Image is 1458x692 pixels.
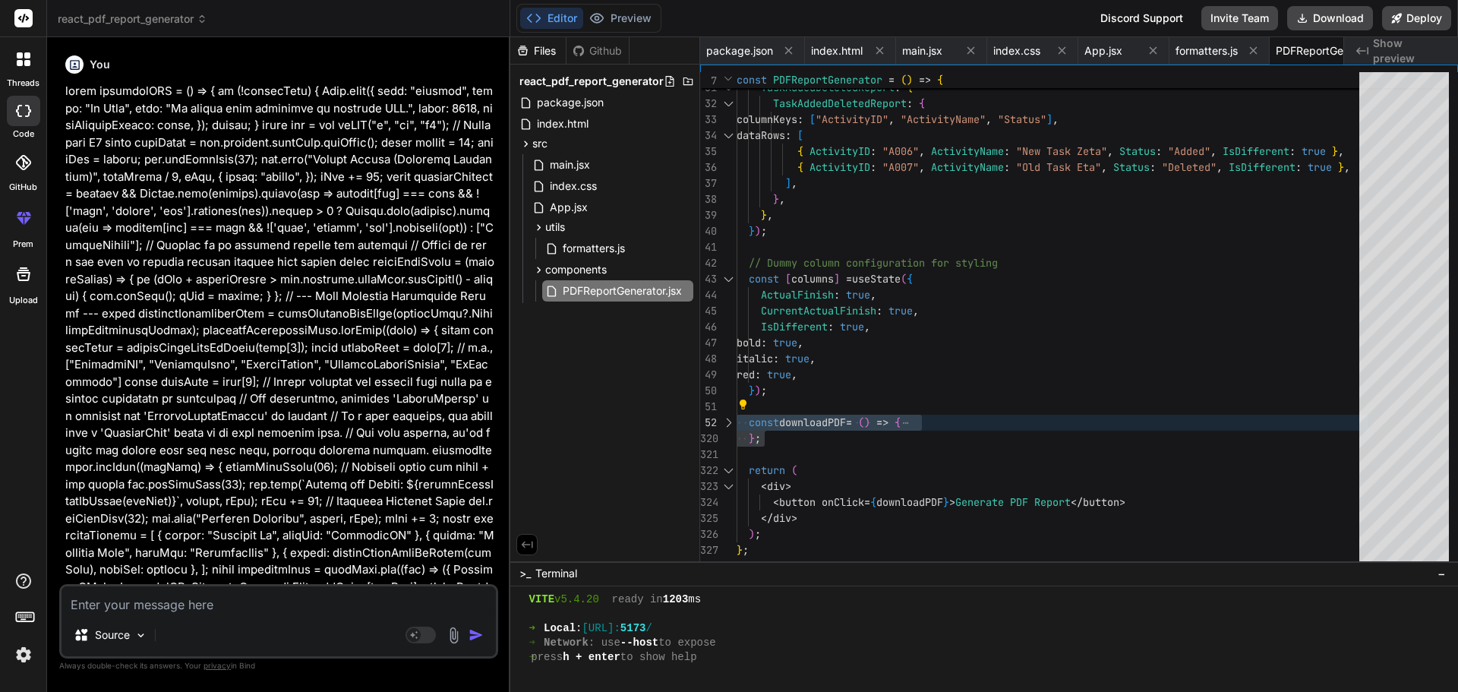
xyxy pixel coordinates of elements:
[563,650,620,665] span: h + enter
[548,156,592,174] span: main.jsx
[919,144,925,158] span: ,
[907,272,913,286] span: {
[864,416,870,429] span: )
[797,336,803,349] span: ,
[548,198,589,216] span: App.jsx
[931,144,1004,158] span: ActivityName
[13,238,33,251] label: prem
[1071,495,1083,509] span: </
[993,43,1040,58] span: index.css
[700,73,717,89] span: 7
[1223,144,1289,158] span: IsDifferent
[1004,144,1010,158] span: :
[767,368,791,381] span: true
[876,416,888,429] span: =>
[737,112,797,126] span: columnKeys
[955,495,1004,509] span: Generate
[882,160,919,174] span: "A007"
[834,288,840,302] span: :
[755,384,761,397] span: )
[544,621,576,636] span: Local
[828,320,834,333] span: :
[700,96,717,112] div: 32
[852,272,901,286] span: useState
[531,650,563,665] span: press
[1101,160,1107,174] span: ,
[755,224,761,238] span: )
[749,463,785,477] span: return
[749,384,755,397] span: }
[1276,43,1390,58] span: PDFReportGenerator.jsx
[949,495,955,509] span: >
[700,447,717,463] div: 321
[561,282,683,300] span: PDFReportGenerator.jsx
[576,621,582,636] span: :
[761,336,767,349] span: :
[785,128,791,142] span: :
[1052,112,1059,126] span: ,
[749,431,755,445] span: }
[761,288,834,302] span: ActualFinish
[876,495,943,509] span: downloadPDF
[846,272,852,286] span: =
[755,431,761,445] span: ;
[761,320,828,333] span: IsDifferent
[700,112,717,128] div: 33
[791,176,797,190] span: ,
[520,8,583,29] button: Editor
[718,128,738,144] div: Click to collapse the range.
[535,566,577,581] span: Terminal
[761,224,767,238] span: ;
[937,73,943,87] span: {
[761,479,767,493] span: <
[7,77,39,90] label: threads
[1287,6,1373,30] button: Download
[1004,160,1010,174] span: :
[700,239,717,255] div: 41
[700,479,717,495] div: 323
[876,304,882,318] span: :
[864,495,870,509] span: =
[1156,144,1162,158] span: :
[811,43,863,58] span: index.html
[888,304,913,318] span: true
[919,96,925,110] span: {
[561,239,626,258] span: formatters.js
[1119,495,1125,509] span: >
[779,416,846,429] span: downloadPDF
[1302,144,1326,158] span: true
[59,659,498,673] p: Always double-check its answers. Your in Bind
[566,43,629,58] div: Github
[902,43,942,58] span: main.jsx
[688,592,701,607] span: ms
[700,431,717,447] div: 320
[895,416,901,429] span: {
[718,271,738,287] div: Click to collapse the range.
[95,627,130,643] p: Source
[700,223,717,239] div: 40
[529,636,531,650] span: ➜
[700,128,717,144] div: 34
[545,220,565,235] span: utils
[737,128,785,142] span: dataRows
[785,272,791,286] span: [
[773,336,797,349] span: true
[870,495,876,509] span: {
[529,592,554,607] span: VITE
[1168,144,1210,158] span: "Added"
[204,661,231,670] span: privacy
[700,463,717,479] div: 322
[998,112,1046,126] span: "Status"
[535,115,590,133] span: index.html
[785,352,809,365] span: true
[797,144,803,158] span: {
[773,352,779,365] span: :
[1083,495,1119,509] span: button
[1217,160,1223,174] span: ,
[1107,144,1113,158] span: ,
[700,175,717,191] div: 37
[1016,160,1101,174] span: "Old Task Eta"
[761,384,767,397] span: ;
[931,160,1004,174] span: ActivityName
[583,8,658,29] button: Preview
